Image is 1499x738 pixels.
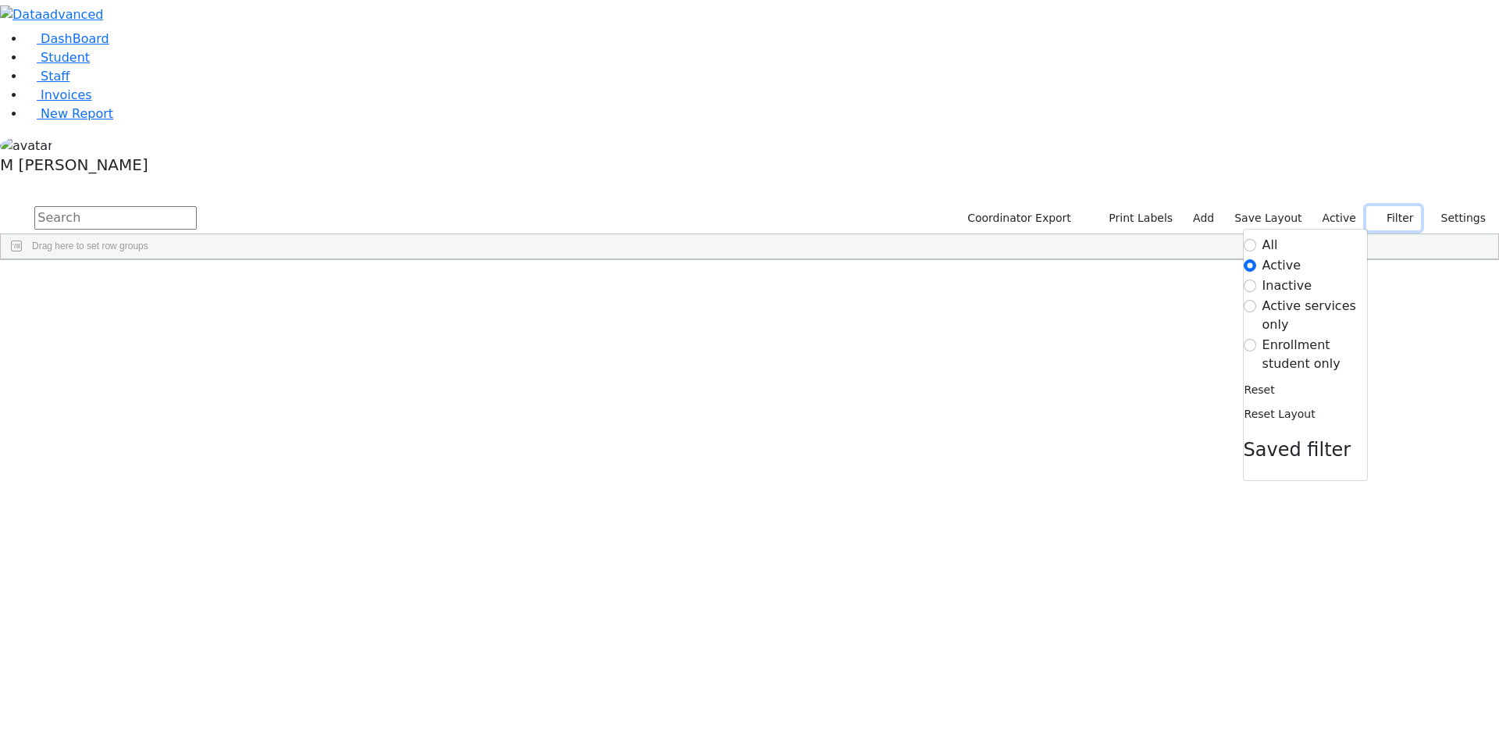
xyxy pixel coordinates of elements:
a: Add [1186,206,1221,230]
input: Search [34,206,197,230]
span: DashBoard [41,31,109,46]
span: Staff [41,69,69,84]
a: Student [25,50,90,65]
a: New Report [25,106,113,121]
input: Active services only [1244,300,1256,312]
button: Reset [1244,378,1276,402]
span: Saved filter [1244,439,1351,461]
input: All [1244,239,1256,251]
button: Coordinator Export [957,206,1078,230]
button: Settings [1421,206,1493,230]
input: Inactive [1244,280,1256,292]
div: Settings [1243,229,1368,481]
input: Enrollment student only [1244,339,1256,351]
input: Active [1244,259,1256,272]
button: Print Labels [1091,206,1180,230]
button: Filter [1366,206,1421,230]
span: Drag here to set row groups [32,241,148,251]
label: Active [1262,256,1301,275]
label: Inactive [1262,276,1312,295]
label: All [1262,236,1278,255]
span: Invoices [41,87,92,102]
label: Enrollment student only [1262,336,1367,373]
label: Active [1316,206,1363,230]
button: Save Layout [1227,206,1309,230]
a: Staff [25,69,69,84]
span: New Report [41,106,113,121]
a: DashBoard [25,31,109,46]
span: Student [41,50,90,65]
a: Invoices [25,87,92,102]
button: Reset Layout [1244,402,1316,426]
label: Active services only [1262,297,1367,334]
